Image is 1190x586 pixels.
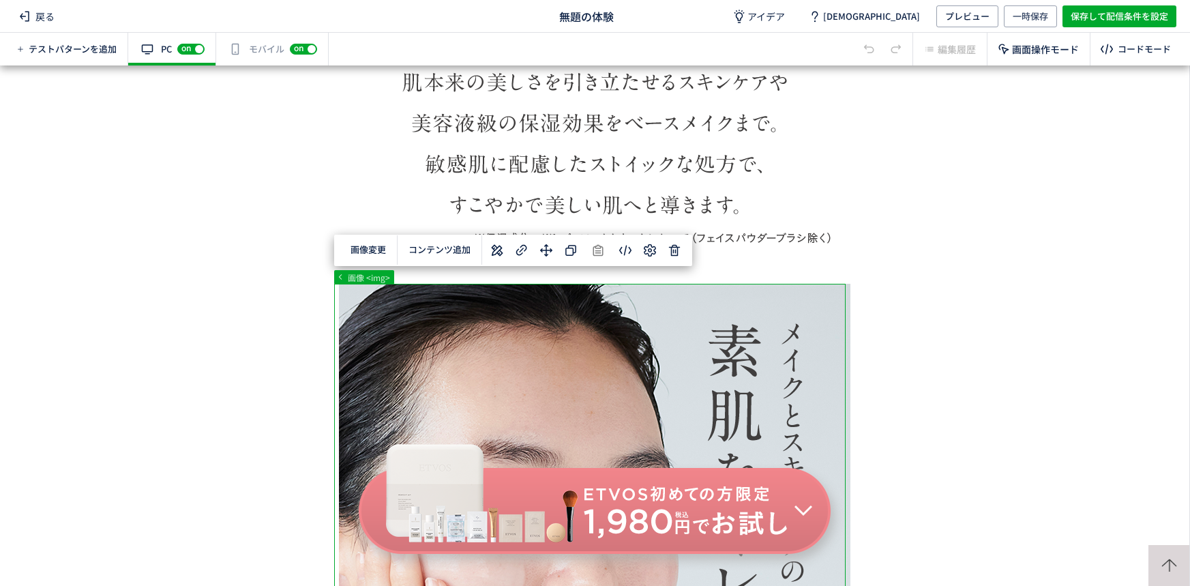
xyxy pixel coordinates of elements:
span: 画像 <img> [345,272,393,283]
span: アイデア [747,10,785,23]
span: 一時保存 [1013,5,1048,27]
div: コードモード [1118,43,1171,56]
span: on [294,44,303,52]
span: on [181,44,191,52]
a: [DEMOGRAPHIC_DATA] [796,5,931,27]
button: 画像変更 [342,239,394,261]
span: 戻る [14,5,60,27]
button: 保存して配信条件を設定 [1062,5,1176,27]
span: [DEMOGRAPHIC_DATA] [823,5,920,27]
span: 画面操作モード [1012,42,1079,56]
span: プレビュー [945,5,990,27]
img: ETVOS初めての方限定 1,980円 税込 でお試し [339,372,850,521]
button: 一時保存 [1004,5,1057,27]
span: 保存して配信条件を設定 [1071,5,1168,27]
span: 無題の体験 [559,8,614,24]
button: プレビュー [936,5,998,27]
button: コンテンツ追加 [400,239,479,261]
span: テストパターンを追加 [29,43,117,56]
span: 編集履歴 [938,42,976,56]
